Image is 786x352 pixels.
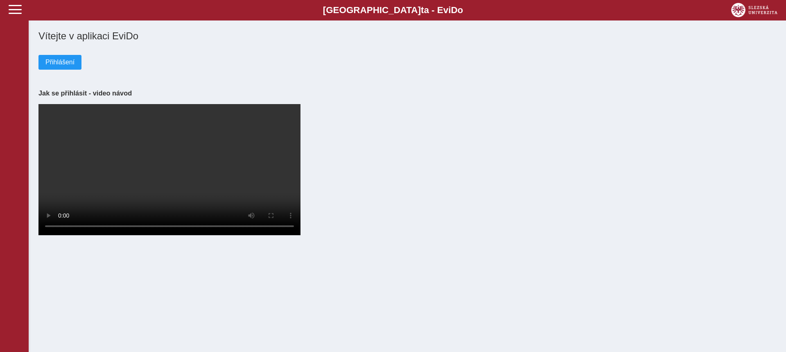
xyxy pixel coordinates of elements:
button: Přihlášení [38,55,81,70]
span: Přihlášení [45,59,75,66]
b: [GEOGRAPHIC_DATA] a - Evi [25,5,761,16]
span: o [458,5,463,15]
img: logo_web_su.png [731,3,777,17]
h1: Vítejte v aplikaci EviDo [38,30,776,42]
span: D [451,5,457,15]
span: t [421,5,424,15]
video: Your browser does not support the video tag. [38,104,300,235]
h3: Jak se přihlásit - video návod [38,89,776,97]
